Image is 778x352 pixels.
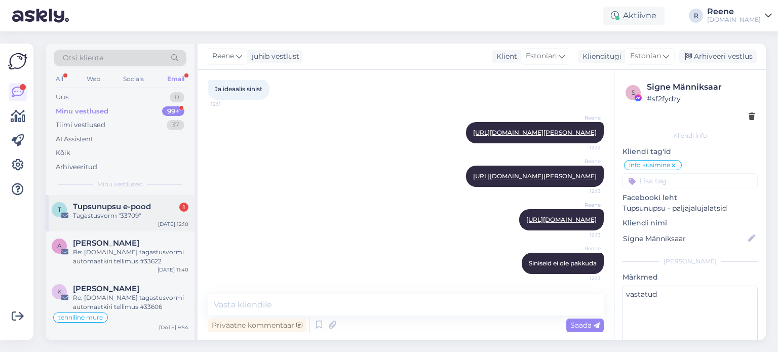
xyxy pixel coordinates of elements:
span: 12:11 [211,100,249,108]
span: Reene [212,51,234,62]
div: [PERSON_NAME] [623,257,758,266]
span: info küsimine [629,162,670,168]
span: 12:13 [563,275,601,282]
div: 37 [167,120,184,130]
div: Tiimi vestlused [56,120,105,130]
span: Estonian [526,51,557,62]
p: Facebooki leht [623,192,758,203]
div: 1 [179,203,188,212]
span: tehniline mure [58,315,103,321]
div: [DATE] 9:54 [159,324,188,331]
a: [URL][DOMAIN_NAME][PERSON_NAME] [473,129,597,136]
span: T [58,206,61,213]
span: Otsi kliente [63,53,103,63]
span: Minu vestlused [97,180,143,189]
div: AI Assistent [56,134,93,144]
p: Kliendi tag'id [623,146,758,157]
span: Tupsunupsu e-pood [73,202,151,211]
input: Lisa nimi [623,233,746,244]
p: Tupsunupsu - paljajalujalatsid [623,203,758,214]
span: s [632,89,635,96]
div: Arhiveeritud [56,162,97,172]
span: Ja ideaalis sinist [215,85,262,93]
a: [URL][DOMAIN_NAME] [526,216,597,223]
div: # sf2fydzy [647,93,755,104]
div: [DATE] 11:40 [158,266,188,273]
span: 12:12 [563,144,601,151]
span: Reene [563,245,601,252]
div: Email [165,72,186,86]
div: Privaatne kommentaar [208,319,306,332]
span: Anastasia Petrova [73,239,139,248]
span: Estonian [630,51,661,62]
div: Klienditugi [578,51,621,62]
span: Kadri Heinväli [73,284,139,293]
div: Kliendi info [623,131,758,140]
span: Reene [563,201,601,209]
span: A [57,242,62,250]
div: Re: [DOMAIN_NAME] tagastusvormi automaatkiri tellimus #33606 [73,293,188,311]
span: 12:13 [563,187,601,195]
div: [DATE] 12:10 [158,220,188,228]
div: Uus [56,92,68,102]
div: Signe Männiksaar [647,81,755,93]
div: Kõik [56,148,70,158]
div: Arhiveeri vestlus [679,50,757,63]
div: 0 [170,92,184,102]
p: Kliendi nimi [623,218,758,228]
div: Web [85,72,102,86]
input: Lisa tag [623,173,758,188]
div: Minu vestlused [56,106,108,116]
div: All [54,72,65,86]
a: Reene[DOMAIN_NAME] [707,8,772,24]
div: [DOMAIN_NAME] [707,16,761,24]
div: R [689,9,703,23]
span: Reene [563,114,601,122]
div: juhib vestlust [248,51,299,62]
span: K [57,288,62,295]
p: Märkmed [623,272,758,283]
div: Re: [DOMAIN_NAME] tagastusvormi automaatkiri tellimus #33622 [73,248,188,266]
a: [URL][DOMAIN_NAME][PERSON_NAME] [473,172,597,180]
div: Socials [121,72,146,86]
span: Saada [570,321,600,330]
div: 99+ [162,106,184,116]
div: Klient [492,51,517,62]
div: Aktiivne [603,7,665,25]
img: Askly Logo [8,52,27,71]
div: Tagastusvorm "33709" [73,211,188,220]
span: Reene [563,158,601,165]
span: 12:13 [563,231,601,239]
div: Reene [707,8,761,16]
span: Siniseid ei ole pakkuda [529,259,597,267]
